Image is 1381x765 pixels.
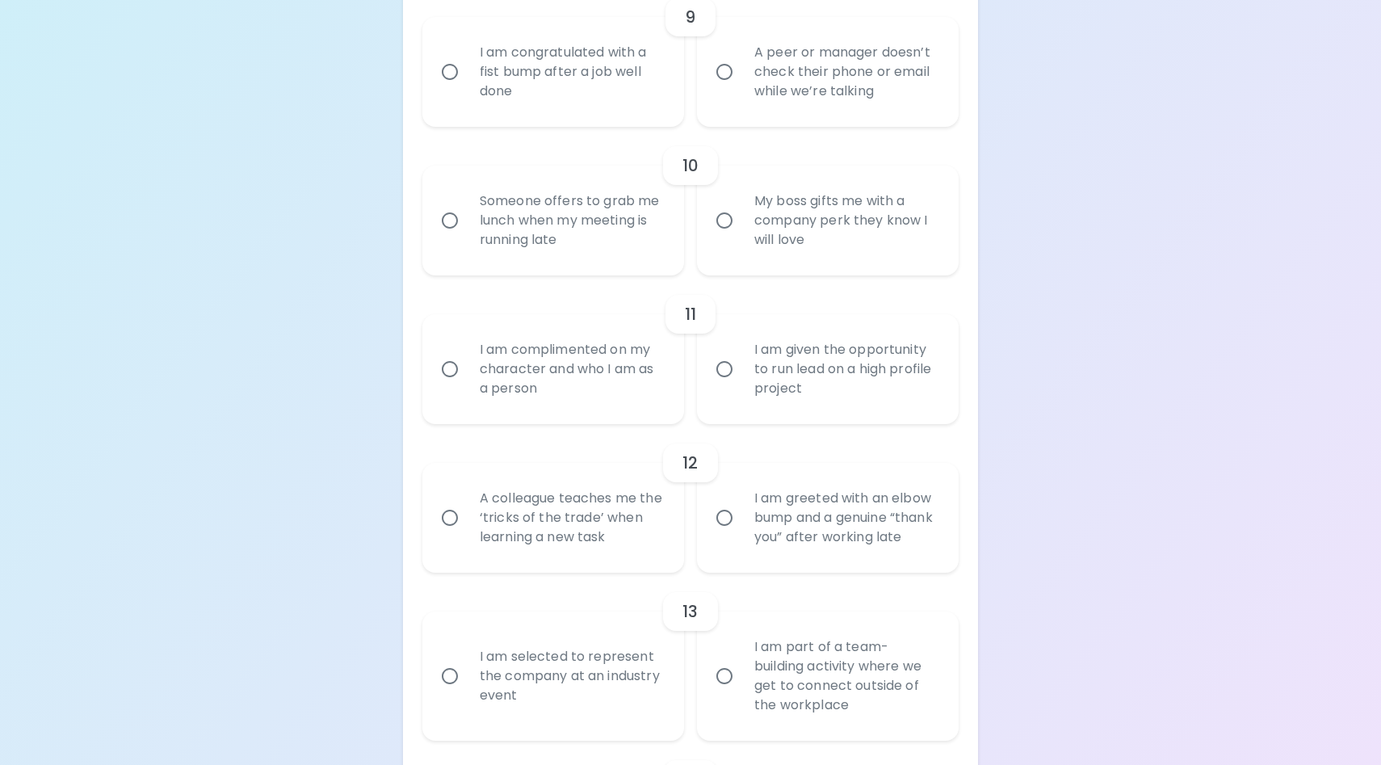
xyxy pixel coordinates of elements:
[422,127,959,275] div: choice-group-check
[682,599,698,624] h6: 13
[741,469,950,566] div: I am greeted with an elbow bump and a genuine “thank you” after working late
[467,628,675,725] div: I am selected to represent the company at an industry event
[685,4,695,30] h6: 9
[467,23,675,120] div: I am congratulated with a fist bump after a job well done
[682,450,698,476] h6: 12
[685,301,696,327] h6: 11
[467,321,675,418] div: I am complimented on my character and who I am as a person
[422,424,959,573] div: choice-group-check
[422,573,959,741] div: choice-group-check
[741,618,950,734] div: I am part of a team-building activity where we get to connect outside of the workplace
[422,275,959,424] div: choice-group-check
[741,172,950,269] div: My boss gifts me with a company perk they know I will love
[741,321,950,418] div: I am given the opportunity to run lead on a high profile project
[741,23,950,120] div: A peer or manager doesn’t check their phone or email while we’re talking
[467,172,675,269] div: Someone offers to grab me lunch when my meeting is running late
[467,469,675,566] div: A colleague teaches me the ‘tricks of the trade’ when learning a new task
[682,153,699,179] h6: 10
